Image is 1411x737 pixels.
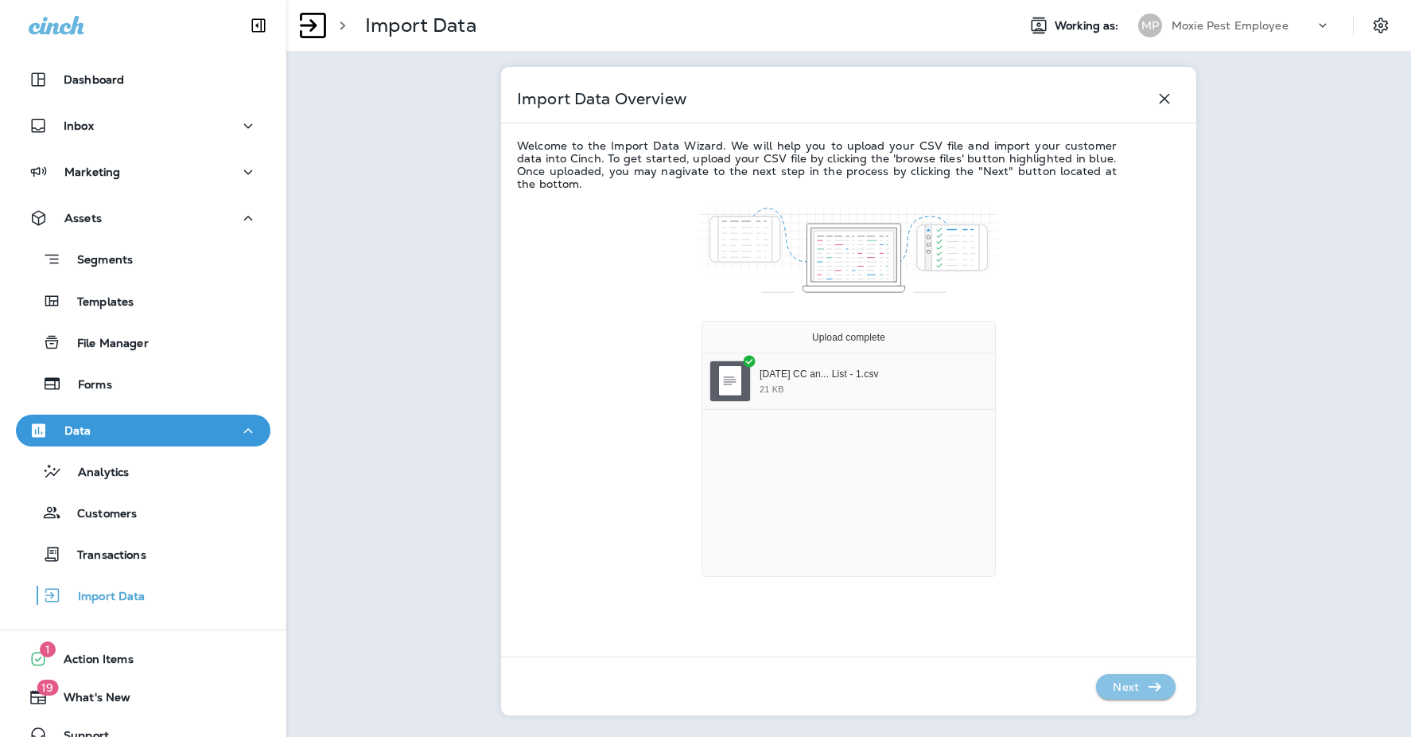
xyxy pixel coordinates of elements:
p: Import Data [62,590,146,605]
p: > [332,14,346,37]
p: Data [64,424,91,437]
button: Forms [16,367,270,400]
p: Transactions [61,548,146,563]
button: Data [16,415,270,446]
div: Upload complete [781,322,916,353]
p: Welcome to the Import Data Wizard. We will help you to upload your CSV file and import your custo... [517,139,1117,190]
span: Working as: [1055,19,1122,33]
p: Customers [61,507,137,522]
button: Analytics [16,454,270,488]
span: What's New [48,691,130,710]
button: Dashboard [16,64,270,96]
button: Transactions [16,537,270,571]
button: Assets [16,202,270,234]
button: Collapse Sidebar [236,10,281,41]
div: 21 KB [760,385,784,394]
button: Templates [16,284,270,318]
p: Analytics [62,466,129,481]
button: Customers [16,496,270,529]
button: 19What's New [16,681,270,713]
span: 19 [37,680,58,696]
button: 1Action Items [16,643,270,675]
p: Assets [64,212,102,224]
div: 10.01.25 CC and Corp Email List - 1.csv [760,368,985,381]
div: File Uploader [702,321,996,577]
button: Segments [16,242,270,276]
p: Import Data Overview [517,92,686,105]
button: Settings [1366,11,1395,40]
p: Next [1106,674,1145,700]
button: Inbox [16,110,270,142]
button: File Manager [16,326,270,359]
p: Dashboard [64,73,124,86]
p: File Manager [61,337,149,352]
p: Segments [61,253,133,269]
p: Marketing [64,166,120,178]
p: Forms [62,378,112,393]
button: Marketing [16,156,270,188]
p: Inbox [64,119,94,132]
button: Import Data [16,579,270,612]
div: MP [1138,14,1162,37]
span: Action Items [48,653,134,672]
button: Next [1096,674,1176,700]
p: Import Data [365,14,476,37]
p: Templates [61,295,134,310]
p: Moxie Pest Employee [1172,19,1289,32]
span: 1 [40,641,56,657]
